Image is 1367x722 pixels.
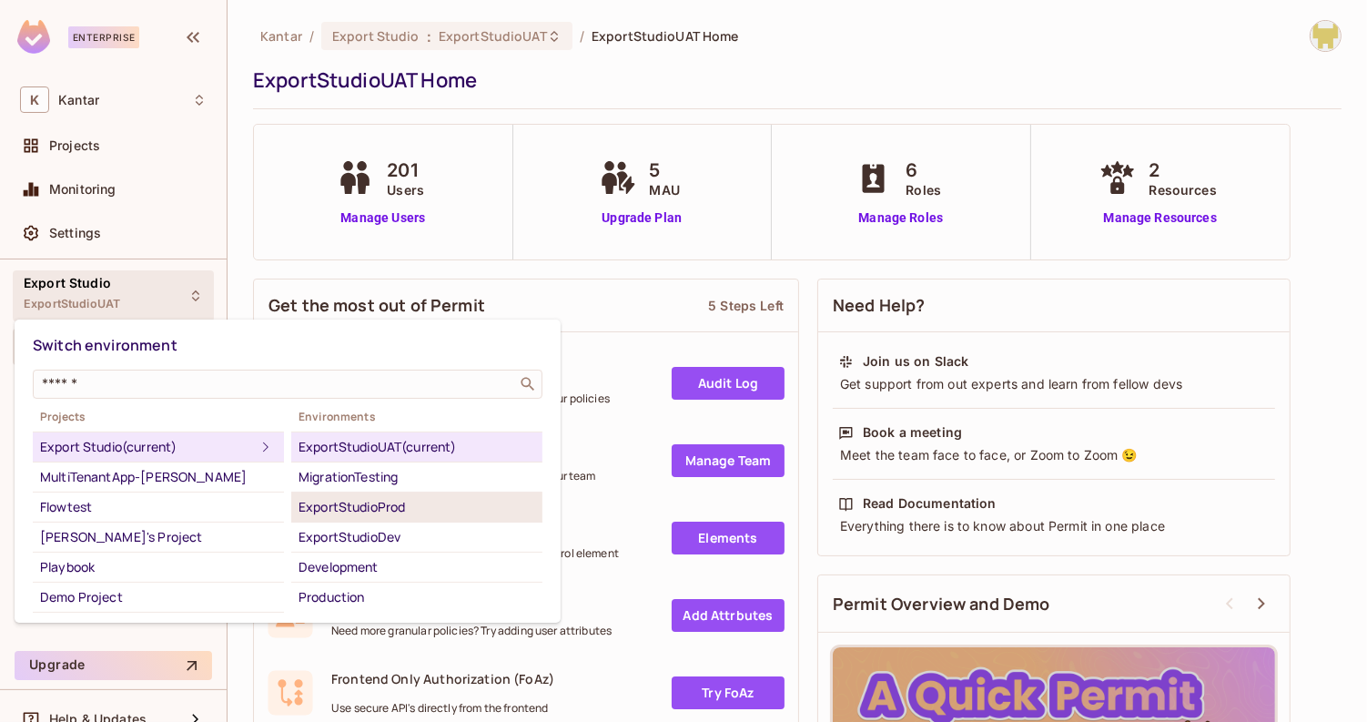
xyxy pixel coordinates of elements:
div: ExportStudioUAT (current) [299,436,535,458]
div: Production [299,586,535,608]
div: Flowtest [40,496,277,518]
div: Playbook [40,556,277,578]
div: [PERSON_NAME]'s Project [40,526,277,548]
span: Switch environment [33,335,177,355]
div: Export Studio (current) [40,436,255,458]
div: MultiTenantApp-[PERSON_NAME] [40,466,277,488]
div: ExportStudioProd [299,496,535,518]
div: ExportStudioDev [299,526,535,548]
div: MigrationTesting [299,466,535,488]
span: Projects [33,410,284,424]
span: Environments [291,410,542,424]
div: Development [299,556,535,578]
div: Demo Project [40,586,277,608]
